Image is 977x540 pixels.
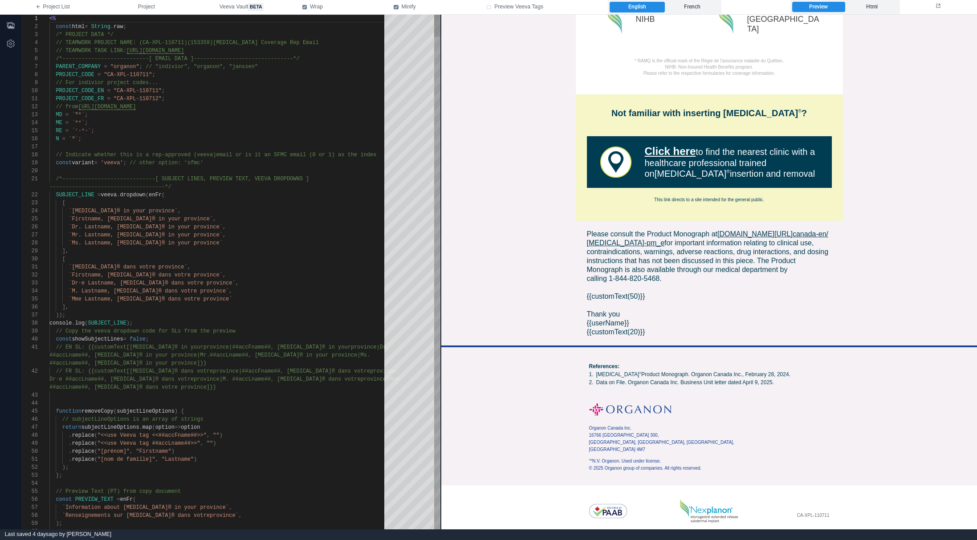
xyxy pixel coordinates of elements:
span: 'veeva' [101,160,123,166]
span: [URL][DOMAIN_NAME] [78,104,136,110]
span: replace [72,432,94,438]
span: `ᴺ` [69,136,78,142]
span: Veeva Vault [220,3,264,11]
div: 4 [22,39,38,47]
sup: ® [198,357,200,360]
div: 56 [22,495,38,503]
div: 34 [22,287,38,295]
span: = [117,496,120,503]
div: 59 [22,520,38,528]
span: = [107,96,110,102]
span: return [62,424,81,430]
span: province|Mme [361,376,399,382]
span: subjectLineOptions [117,408,175,414]
span: PROJECT_CODE [56,72,94,78]
div: 45 [22,407,38,415]
span: "" [207,440,213,447]
div: 19 [22,159,38,167]
div: 22 [22,191,38,199]
span: ; [139,64,142,70]
div: 20 [22,167,38,175]
div: Organon Canada Inc. 16766 [GEOGRAPHIC_DATA] 300, [GEOGRAPHIC_DATA], [GEOGRAPHIC_DATA], [GEOGRAPHI... [148,410,295,438]
div: 48 [22,431,38,439]
div: 39 [22,327,38,335]
span: "CA-XPL-110711" [104,72,152,78]
div: * RAMQ is the official mark of the Régie de l’assurance maladie du Québec. NIHB: Non‑Insured Heal... [148,43,388,62]
iframe: preview [441,15,977,529]
span: Project [138,3,155,11]
div: 27 [22,231,38,239]
span: `Firstname, [MEDICAL_DATA]® dans votre province` [69,272,223,278]
span: PREVIEW_TEXT [75,496,114,503]
span: /* PROJECT DATA */ [56,32,114,38]
div: N.V. Organon. Used under license. © 2025 Organon group of companies. All rights reserved. [148,443,295,457]
span: function [56,408,81,414]
div: 30 [22,255,38,263]
span: const [56,24,72,30]
span: ); [126,320,133,326]
span: SUBJECT_LINE [56,192,94,198]
span: . [117,192,120,198]
div: 55 [22,487,38,495]
span: Preview Veeva Tags [494,3,543,11]
div: 40 [22,335,38,343]
span: . [69,448,72,455]
span: ##accLname##, [MEDICAL_DATA]® in your province]}} [49,360,207,366]
span: ( [146,192,149,198]
span: `ʳ·ᵉ·` [72,128,91,134]
span: ( [133,496,136,503]
span: )); [56,312,65,318]
div: 33 [22,279,38,287]
span: replace [72,440,94,447]
span: String [91,24,110,30]
span: "<<use Veeva tag ##accLname##>>" [98,440,200,447]
span: , [187,264,191,270]
div: 31 [22,263,38,271]
span: = [107,88,110,94]
span: Wrap [310,3,323,11]
div: 7 [22,63,38,71]
span: `Mr. Lastname, [MEDICAL_DATA]® in your province` [69,232,223,238]
span: , [223,272,226,278]
span: ( [162,192,165,198]
span: veeva [101,192,117,198]
span: // EN SL: {{customText[[MEDICAL_DATA]® in your [56,344,203,350]
div: 29 [22,247,38,255]
span: // "indivior", "organon", "janssen" [146,64,258,70]
div: 54 [22,479,38,487]
div: This link directs to a site intended for the general public. [148,182,388,188]
span: "CA-XPL-110712" [114,96,162,102]
span: // TEAMWORK TASK LINK: [56,48,126,54]
div: 42 [22,367,38,375]
span: "Firstname" [136,448,171,455]
span: ( [85,320,88,326]
span: ; [162,88,165,94]
span: log [75,320,85,326]
label: English [610,2,664,12]
span: [MEDICAL_DATA] [213,154,289,164]
div: 37 [22,311,38,319]
span: . [139,424,142,430]
div: 15 [22,127,38,135]
div: 18 [22,151,38,159]
span: = [94,160,98,166]
div: 47 [22,423,38,431]
img: PrNexplanon® etonogestrel extended release subdermal implant [239,484,297,508]
span: beta [248,3,264,11]
div: 44 [22,399,38,407]
span: , [155,456,159,463]
span: ##accLname##, [MEDICAL_DATA]® in your province|Mr. [49,352,210,358]
span: "organon" [110,64,139,70]
span: ( [94,440,98,447]
span: ; [85,112,88,118]
span: = [85,24,88,30]
div: 26 [22,223,38,231]
label: Html [845,2,898,12]
span: = [104,64,107,70]
textarea: Editor content;Press Alt+F1 for Accessibility Options. [49,15,50,23]
span: `ᵐᵉ` [72,120,85,126]
span: ; [146,336,149,342]
div: 17 [22,143,38,151]
span: . [69,440,72,447]
div: Product Monograph. Organon Canada Inc., February 28, 2024. [155,357,388,363]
